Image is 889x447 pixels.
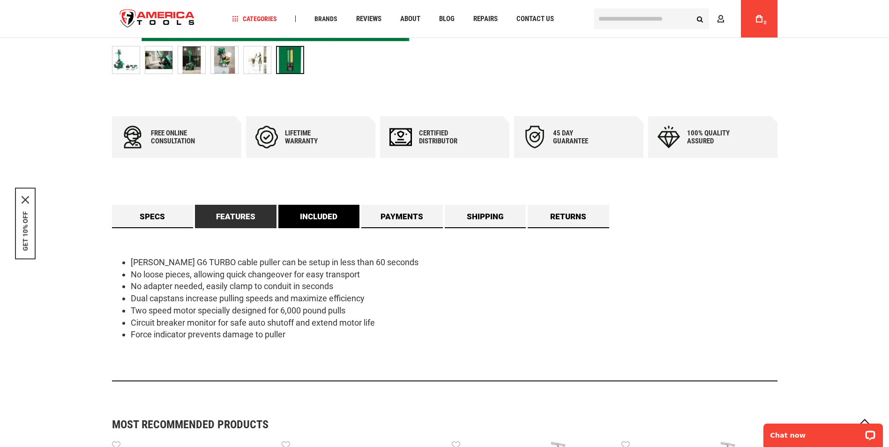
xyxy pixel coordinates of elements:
a: Categories [228,13,281,25]
a: About [396,13,425,25]
div: GREENLEE G6 G6 TURBO™ 6000 LB CABLE PULLER [145,41,178,79]
div: Lifetime warranty [285,129,341,145]
img: GREENLEE G6 G6 TURBO™ 6000 LB CABLE PULLER [211,46,238,74]
li: Force indicator prevents damage to puller [131,328,777,341]
div: GREENLEE G6 G6 TURBO™ 6000 LB CABLE PULLER [178,41,210,79]
li: No loose pieces, allowing quick changeover for easy transport [131,268,777,281]
a: Returns [528,205,609,228]
button: Close [22,196,29,204]
li: Dual capstans increase pulling speeds and maximize efficiency [131,292,777,305]
span: Blog [439,15,455,22]
a: Payments [361,205,443,228]
div: 100% quality assured [687,129,743,145]
a: store logo [112,1,203,37]
div: GREENLEE G6 G6 TURBO™ 6000 LB CABLE PULLER [276,41,304,79]
div: GREENLEE G6 G6 TURBO™ 6000 LB CABLE PULLER [210,41,243,79]
li: Two speed motor specially designed for 6,000 pound pulls [131,305,777,317]
button: Search [691,10,709,28]
img: GREENLEE G6 G6 TURBO™ 6000 LB CABLE PULLER [112,46,140,74]
a: Brands [310,13,342,25]
a: Shipping [445,205,526,228]
img: GREENLEE G6 G6 TURBO™ 6000 LB CABLE PULLER [145,46,172,74]
a: Features [195,205,276,228]
span: Categories [232,15,277,22]
a: Reviews [352,13,386,25]
strong: Most Recommended Products [112,419,745,430]
a: Blog [435,13,459,25]
span: Reviews [356,15,381,22]
span: About [400,15,420,22]
a: Included [278,205,360,228]
svg: close icon [22,196,29,204]
div: Certified Distributor [419,129,475,145]
span: 0 [764,20,767,25]
a: Specs [112,205,194,228]
span: Contact Us [516,15,554,22]
div: GREENLEE G6 G6 TURBO™ 6000 LB CABLE PULLER [112,41,145,79]
li: [PERSON_NAME] G6 TURBO cable puller can be setup in less than 60 seconds [131,256,777,268]
a: Contact Us [512,13,558,25]
div: Free online consultation [151,129,207,145]
span: Repairs [473,15,498,22]
img: GREENLEE G6 G6 TURBO™ 6000 LB CABLE PULLER [244,46,271,74]
div: GREENLEE G6 G6 TURBO™ 6000 LB CABLE PULLER [243,41,276,79]
img: GREENLEE G6 G6 TURBO™ 6000 LB CABLE PULLER [178,46,205,74]
li: No adapter needed, easily clamp to conduit in seconds [131,280,777,292]
button: GET 10% OFF [22,211,29,251]
span: Brands [314,15,337,22]
img: America Tools [112,1,203,37]
iframe: LiveChat chat widget [757,417,889,447]
li: Circuit breaker monitor for safe auto shutoff and extend motor life [131,317,777,329]
a: Repairs [469,13,502,25]
div: 45 day Guarantee [553,129,609,145]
